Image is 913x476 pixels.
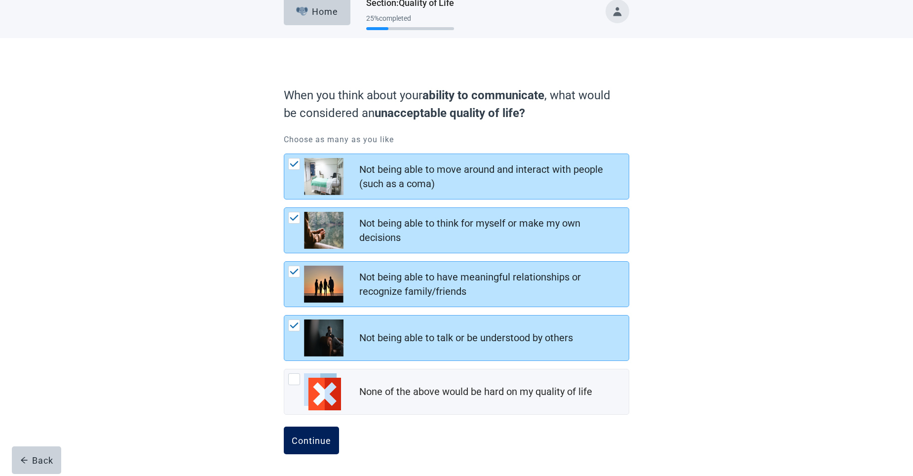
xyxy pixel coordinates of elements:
p: Choose as many as you like [284,134,629,146]
div: Not being able to move around and interact with people (such as a coma), checkbox, checked [284,154,629,199]
div: None of the above would be hard on my quality of life [359,385,592,399]
div: 25 % completed [366,14,454,22]
div: Not being able to think for myself or make my own decisions, checkbox, checked [284,207,629,253]
div: Not being able to have meaningful relationships or recognize family/friends, checkbox, checked [284,261,629,307]
img: Elephant [296,7,308,16]
button: Continue [284,427,339,454]
div: Not being able to have meaningful relationships or recognize family/friends [359,270,623,299]
div: Not being able to think for myself or make my own decisions [359,216,623,245]
strong: ability to communicate [422,88,544,102]
div: Not being able to talk or be understood by others, checkbox, checked [284,315,629,361]
div: Not being able to talk or be understood by others [359,331,573,345]
div: None of the above would be hard on my quality of life, checkbox, not checked [284,369,629,415]
strong: unacceptable quality of life? [375,106,525,120]
span: arrow-left [20,456,28,464]
button: arrow-leftBack [12,446,61,474]
div: Progress section [366,10,454,35]
div: Home [296,6,339,16]
label: When you think about your , what would be considered an [284,86,624,122]
div: Not being able to move around and interact with people (such as a coma) [359,162,623,191]
div: Back [20,455,53,465]
div: Continue [292,436,331,445]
